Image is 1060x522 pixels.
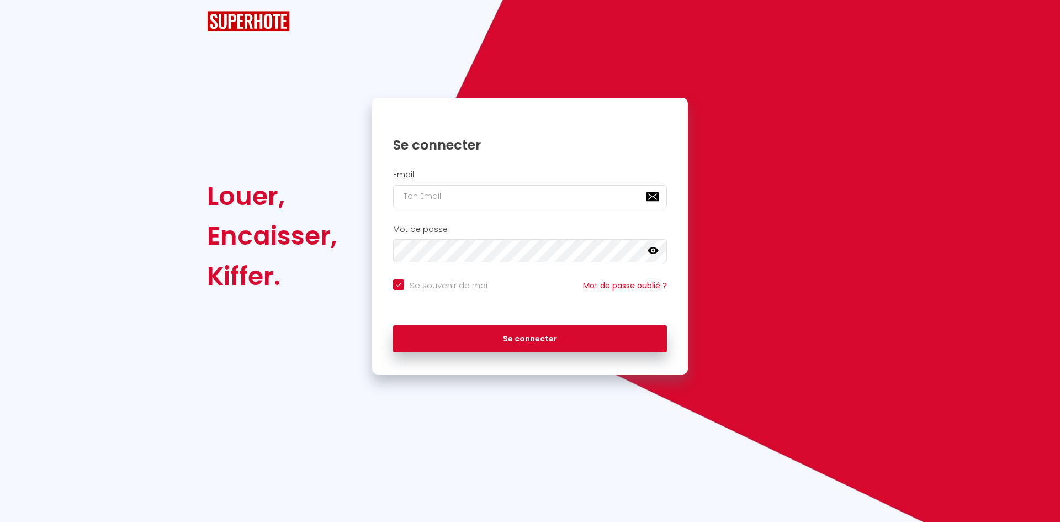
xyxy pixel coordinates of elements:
[207,216,337,256] div: Encaisser,
[207,256,337,296] div: Kiffer.
[393,185,667,208] input: Ton Email
[393,170,667,180] h2: Email
[393,225,667,234] h2: Mot de passe
[393,136,667,154] h1: Se connecter
[207,176,337,216] div: Louer,
[393,325,667,353] button: Se connecter
[207,11,290,31] img: SuperHote logo
[583,280,667,291] a: Mot de passe oublié ?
